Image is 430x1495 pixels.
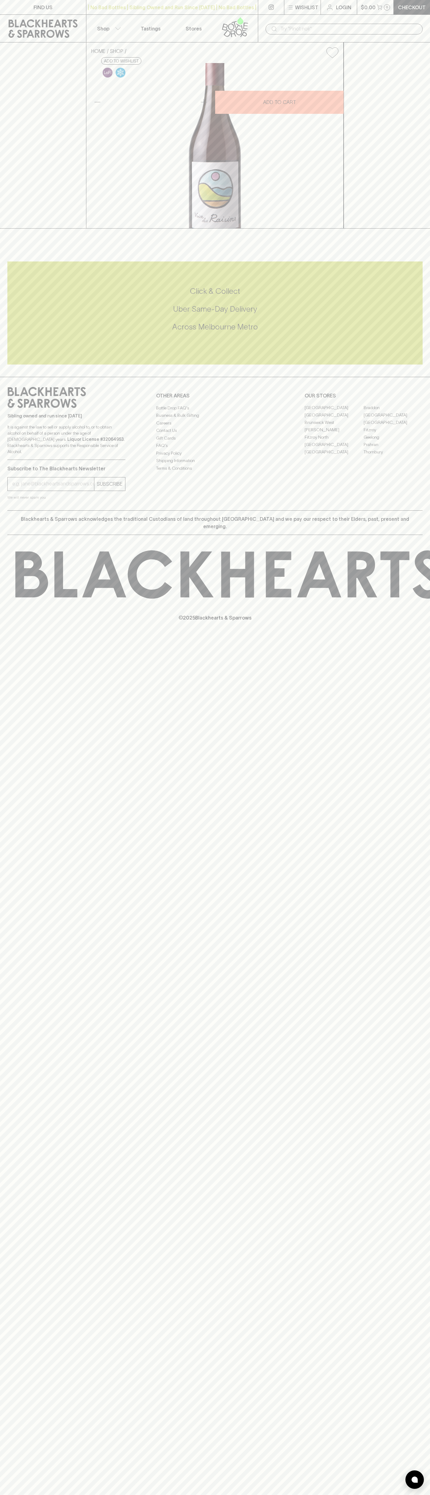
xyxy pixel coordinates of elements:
[101,66,114,79] a: Some may call it natural, others minimum intervention, either way, it’s hands off & maybe even a ...
[364,404,423,412] a: Braddon
[156,442,274,449] a: FAQ's
[398,4,426,11] p: Checkout
[141,25,160,32] p: Tastings
[364,441,423,448] a: Prahran
[7,304,423,314] h5: Uber Same-Day Delivery
[114,66,127,79] a: Wonderful as is, but a slight chill will enhance the aromatics and give it a beautiful crunch.
[156,419,274,427] a: Careers
[305,419,364,426] a: Brunswick West
[364,448,423,456] a: Thornbury
[364,419,423,426] a: [GEOGRAPHIC_DATA]
[97,480,123,488] p: SUBSCRIBE
[305,448,364,456] a: [GEOGRAPHIC_DATA]
[7,424,125,455] p: It is against the law to sell or supply alcohol to, or to obtain alcohol on behalf of a person un...
[86,15,129,42] button: Shop
[91,48,105,54] a: HOME
[7,261,423,365] div: Call to action block
[215,91,344,114] button: ADD TO CART
[186,25,202,32] p: Stores
[129,15,172,42] a: Tastings
[263,98,296,106] p: ADD TO CART
[156,449,274,457] a: Privacy Policy
[156,464,274,472] a: Terms & Conditions
[305,392,423,399] p: OUR STORES
[103,68,112,78] img: Lo-Fi
[324,45,341,61] button: Add to wishlist
[7,494,125,500] p: We will never spam you
[156,392,274,399] p: OTHER AREAS
[7,413,125,419] p: Sibling owned and run since [DATE]
[305,434,364,441] a: Fitzroy North
[305,426,364,434] a: [PERSON_NAME]
[12,479,94,489] input: e.g. jane@blackheartsandsparrows.com.au
[97,25,109,32] p: Shop
[156,412,274,419] a: Business & Bulk Gifting
[364,412,423,419] a: [GEOGRAPHIC_DATA]
[67,437,124,442] strong: Liquor License #32064953
[305,412,364,419] a: [GEOGRAPHIC_DATA]
[295,4,318,11] p: Wishlist
[156,434,274,442] a: Gift Cards
[34,4,53,11] p: FIND US
[7,286,423,296] h5: Click & Collect
[86,63,343,228] img: 41196.png
[305,441,364,448] a: [GEOGRAPHIC_DATA]
[386,6,388,9] p: 0
[364,434,423,441] a: Geelong
[94,477,125,491] button: SUBSCRIBE
[110,48,123,54] a: SHOP
[101,57,141,65] button: Add to wishlist
[305,404,364,412] a: [GEOGRAPHIC_DATA]
[336,4,351,11] p: Login
[172,15,215,42] a: Stores
[116,68,125,78] img: Chilled Red
[364,426,423,434] a: Fitzroy
[361,4,376,11] p: $0.00
[7,322,423,332] h5: Across Melbourne Metro
[7,465,125,472] p: Subscribe to The Blackhearts Newsletter
[156,404,274,412] a: Bottle Drop FAQ's
[280,24,418,34] input: Try "Pinot noir"
[156,457,274,464] a: Shipping Information
[12,515,418,530] p: Blackhearts & Sparrows acknowledges the traditional Custodians of land throughout [GEOGRAPHIC_DAT...
[156,427,274,434] a: Contact Us
[412,1477,418,1483] img: bubble-icon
